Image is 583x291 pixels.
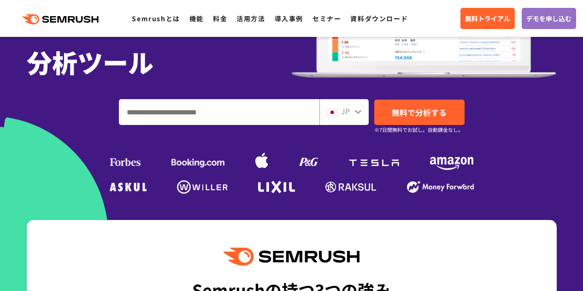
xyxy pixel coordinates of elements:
a: 機能 [189,14,204,23]
span: デモを申し込む [526,13,571,24]
span: 無料トライアル [465,13,510,24]
a: Semrushとは [132,14,180,23]
img: Semrush [224,248,359,266]
a: 料金 [213,14,227,23]
small: ※7日間無料でお試し。自動課金なし。 [374,125,463,134]
a: 無料トライアル [460,8,515,29]
a: 導入事例 [275,14,303,23]
input: ドメイン、キーワードまたはURLを入力してください [119,100,319,125]
a: 無料で分析する [374,100,465,125]
a: セミナー [312,14,341,23]
span: 無料で分析する [392,107,447,118]
a: デモを申し込む [522,8,576,29]
a: 活用方法 [236,14,265,23]
span: JP [341,106,350,117]
a: 資料ダウンロード [350,14,408,23]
